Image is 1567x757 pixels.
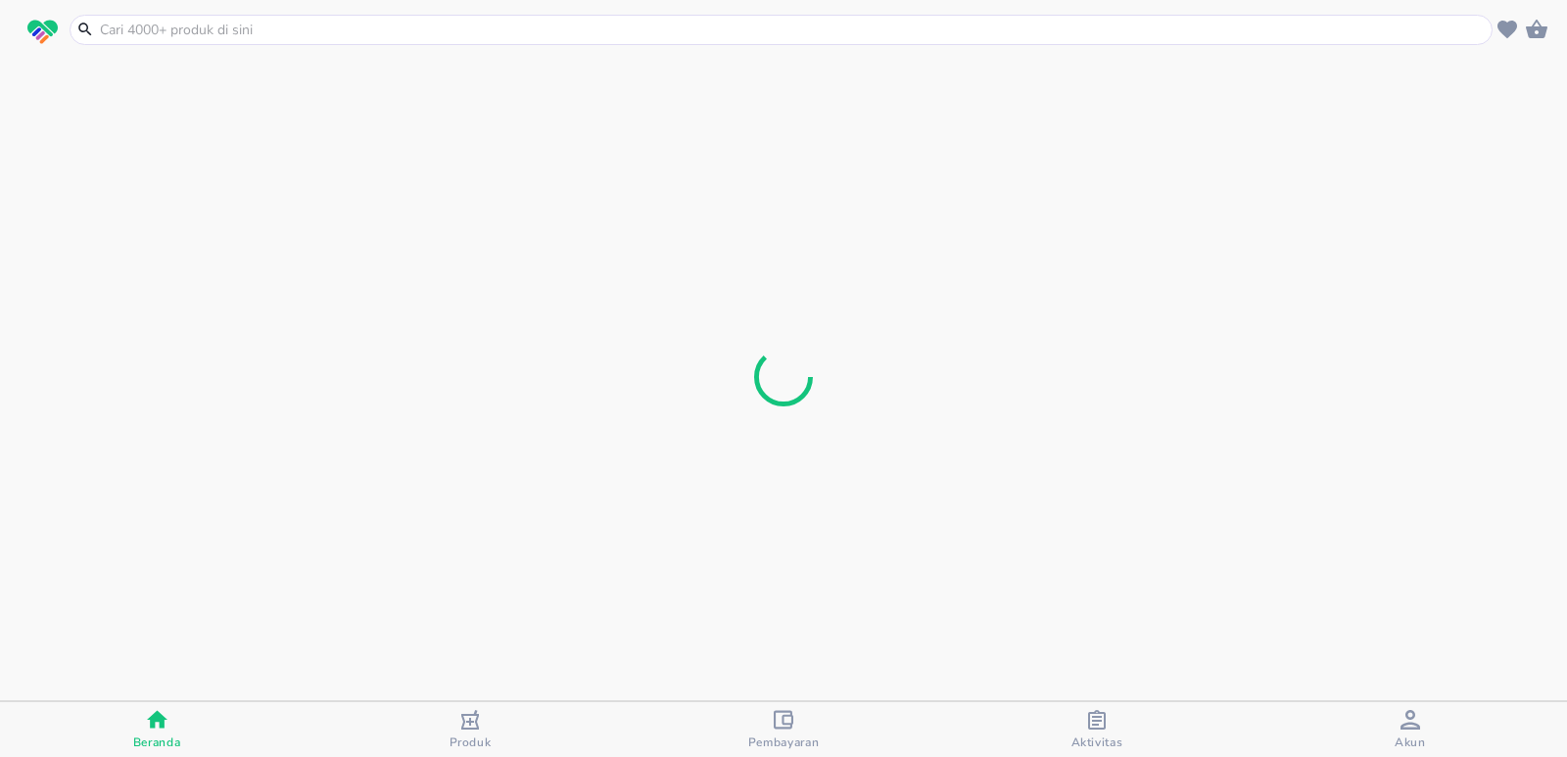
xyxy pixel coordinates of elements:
[1071,734,1123,750] span: Aktivitas
[313,702,627,757] button: Produk
[1395,734,1426,750] span: Akun
[98,20,1488,40] input: Cari 4000+ produk di sini
[1254,702,1567,757] button: Akun
[133,734,181,750] span: Beranda
[748,734,820,750] span: Pembayaran
[940,702,1254,757] button: Aktivitas
[450,734,492,750] span: Produk
[627,702,940,757] button: Pembayaran
[27,20,58,45] img: logo_swiperx_s.bd005f3b.svg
